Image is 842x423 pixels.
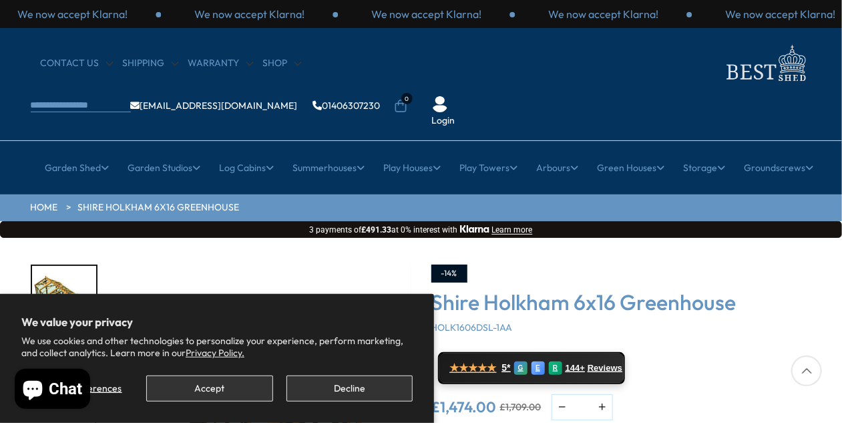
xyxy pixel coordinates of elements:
div: 1 / 9 [31,265,97,356]
a: HOME [31,201,58,215]
a: Shipping [123,57,178,70]
p: We now accept Klarna! [194,7,304,21]
button: Decline [286,376,413,402]
a: Arbours [537,151,579,184]
a: Shop [263,57,301,70]
div: R [549,362,562,375]
a: Warranty [188,57,253,70]
a: Play Towers [460,151,518,184]
p: We now accept Klarna! [548,7,658,21]
a: Groundscrews [745,151,814,184]
a: Play Houses [384,151,441,184]
a: Log Cabins [220,151,274,184]
a: [EMAIL_ADDRESS][DOMAIN_NAME] [131,101,298,110]
span: HOLK1606DSL-1AA [431,321,513,333]
p: We now accept Klarna! [725,7,835,21]
a: Shire Holkham 6x16 Greenhouse [78,201,240,215]
a: Green Houses [598,151,665,184]
h2: We value your privacy [21,315,413,329]
img: logo [718,41,812,85]
p: We use cookies and other technologies to personalize your experience, perform marketing, and coll... [21,335,413,359]
span: Reviews [588,363,622,374]
a: Summerhouses [293,151,365,184]
h3: Shire Holkham 6x16 Greenhouse [431,289,812,315]
span: ★★★★★ [450,362,497,374]
a: Login [432,114,455,128]
span: 144+ [566,363,585,374]
a: CONTACT US [41,57,113,70]
a: 01406307230 [313,101,381,110]
span: 0 [401,93,413,104]
div: -14% [431,265,467,283]
a: ★★★★★ 5* G E R 144+ Reviews [438,352,625,384]
p: We now accept Klarna! [371,7,481,21]
a: Privacy Policy. [186,347,244,359]
a: Storage [684,151,726,184]
del: £1,709.00 [500,402,542,412]
ins: £1,474.00 [431,400,497,414]
a: Garden Shed [45,151,110,184]
p: We now accept Klarna! [17,7,128,21]
a: Garden Studios [128,151,201,184]
inbox-online-store-chat: Shopify online store chat [11,369,94,412]
button: Accept [146,376,272,402]
div: 1 / 3 [161,7,338,21]
div: 3 / 3 [515,7,692,21]
div: E [532,362,545,375]
img: Holkham16x6000highopen_ad1fa724-f583-4489-9ad5-3a27cb7d85f2_200x200.jpg [32,266,96,355]
a: 0 [394,100,407,113]
img: User Icon [432,96,448,112]
div: 2 / 3 [338,7,515,21]
div: G [514,362,528,375]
